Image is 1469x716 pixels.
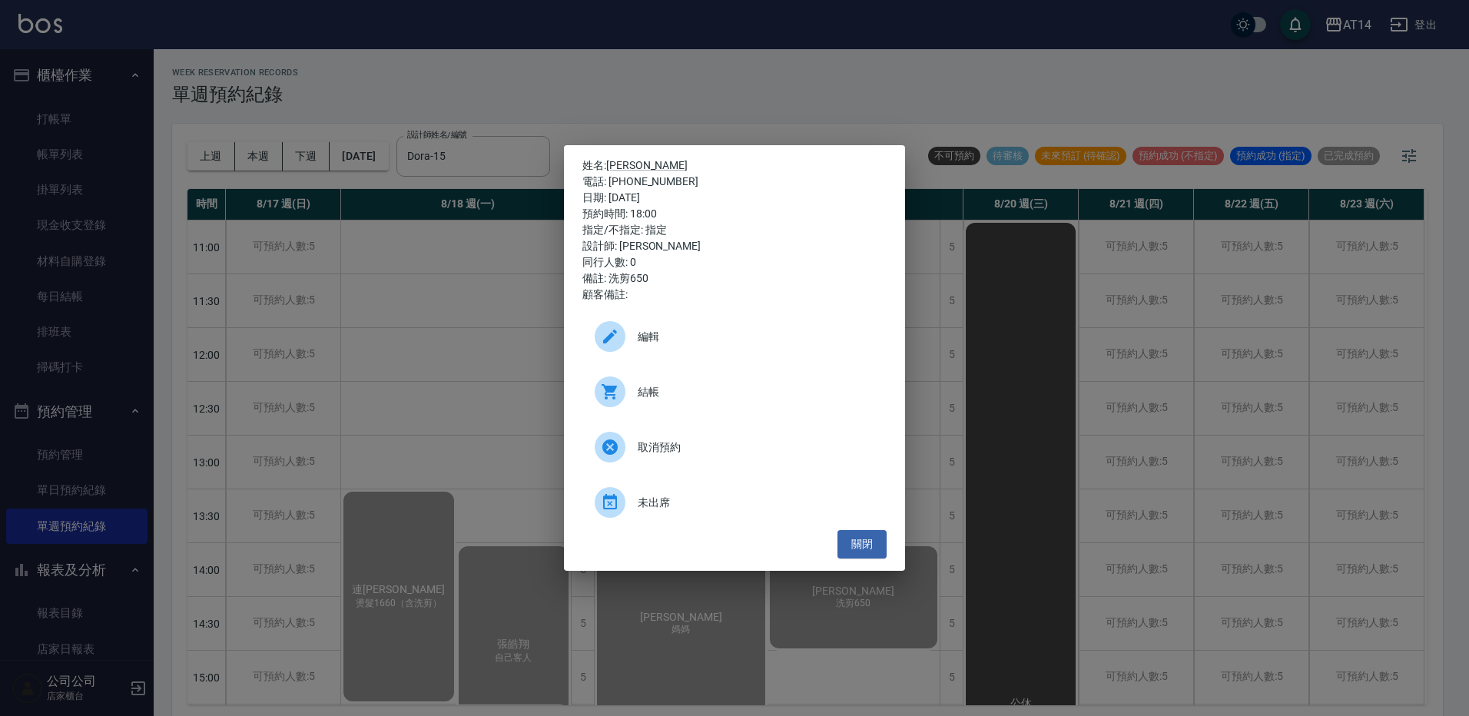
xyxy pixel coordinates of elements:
[582,157,887,174] p: 姓名:
[582,287,887,303] div: 顧客備註:
[582,238,887,254] div: 設計師: [PERSON_NAME]
[606,159,688,171] a: [PERSON_NAME]
[582,315,887,358] div: 編輯
[582,370,887,413] div: 結帳
[638,495,874,511] span: 未出席
[638,439,874,456] span: 取消預約
[837,530,887,559] button: 關閉
[582,206,887,222] div: 預約時間: 18:00
[582,254,887,270] div: 同行人數: 0
[638,329,874,345] span: 編輯
[582,315,887,370] a: 編輯
[582,174,887,190] div: 電話: [PHONE_NUMBER]
[582,481,887,524] div: 未出席
[582,270,887,287] div: 備註: 洗剪650
[582,222,887,238] div: 指定/不指定: 指定
[582,426,887,469] div: 取消預約
[638,384,874,400] span: 結帳
[582,370,887,426] a: 結帳
[582,190,887,206] div: 日期: [DATE]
